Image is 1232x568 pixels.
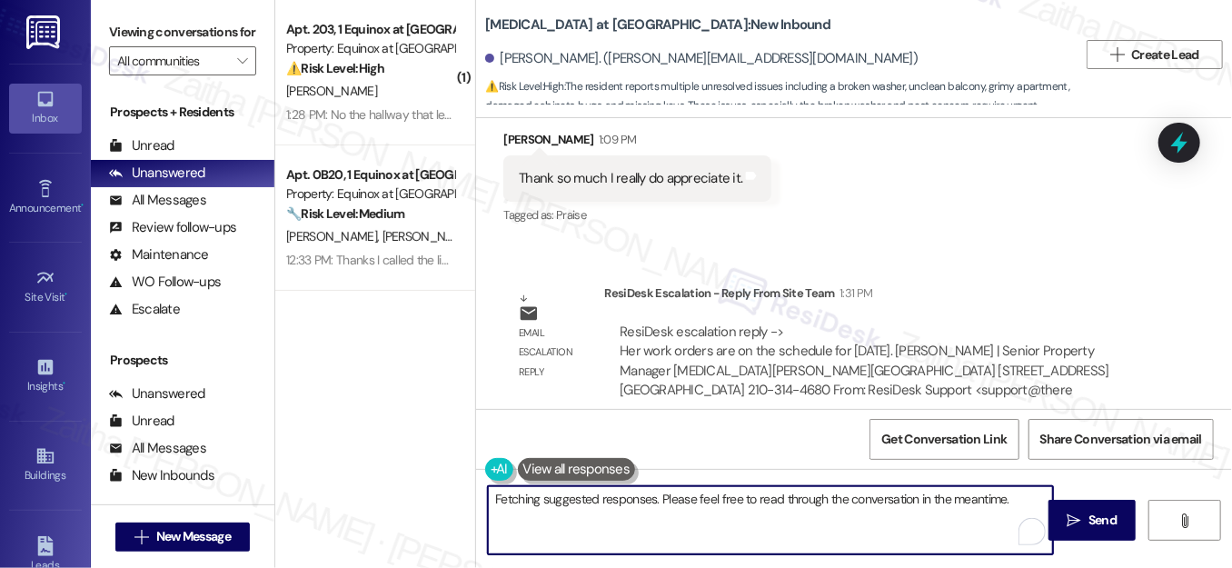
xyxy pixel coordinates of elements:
button: Get Conversation Link [869,419,1018,460]
strong: ⚠️ Risk Level: High [286,60,384,76]
i:  [1110,47,1124,62]
label: Viewing conversations for [109,18,256,46]
textarea: To enrich screen reader interactions, please activate Accessibility in Grammarly extension settings [488,486,1053,554]
a: Site Visit • [9,263,82,312]
span: Send [1088,511,1117,530]
div: [PERSON_NAME] [503,130,771,155]
div: Property: Equinox at [GEOGRAPHIC_DATA] [286,184,454,204]
i:  [237,54,247,68]
div: 1:31 PM [835,284,872,303]
div: ResiDesk Escalation - Reply From Site Team [604,284,1156,309]
span: • [65,288,68,301]
button: New Message [115,523,250,552]
div: ResiDesk escalation reply -> Her work orders are on the schedule for [DATE]. [PERSON_NAME] | Seni... [620,323,1108,399]
div: Tagged as: [503,202,771,228]
div: Thank so much I really do appreciate it. [519,169,742,188]
div: Escalate [109,300,180,319]
div: 12:33 PM: Thanks I called the line keep being busy [286,252,545,268]
div: Unanswered [109,164,205,183]
a: Buildings [9,441,82,490]
strong: 🔧 Risk Level: Medium [286,205,404,222]
div: Maintenance [109,245,209,264]
div: [PERSON_NAME]. ([PERSON_NAME][EMAIL_ADDRESS][DOMAIN_NAME]) [485,49,918,68]
span: [PERSON_NAME] [286,228,383,244]
i:  [1068,513,1081,528]
span: Share Conversation via email [1040,430,1202,449]
span: New Message [156,527,231,546]
div: Apt. 0B20, 1 Equinox at [GEOGRAPHIC_DATA] [286,165,454,184]
div: Unanswered [109,384,205,404]
div: Email escalation reply [519,324,590,382]
button: Send [1048,500,1137,541]
a: Insights • [9,352,82,401]
div: 1:09 PM [594,130,636,149]
button: Share Conversation via email [1028,419,1214,460]
div: New Inbounds [109,466,214,485]
span: [PERSON_NAME] [286,83,377,99]
div: WO Follow-ups [109,273,221,292]
span: Create Lead [1132,45,1199,65]
div: All Messages [109,439,206,458]
span: • [63,377,65,390]
span: Get Conversation Link [881,430,1007,449]
div: 1:28 PM: No the hallway that leads to the master bedroom. There's a bathroom second door on the r... [286,106,830,123]
img: ResiDesk Logo [26,15,64,49]
div: Prospects [91,351,274,370]
div: Apt. 203, 1 Equinox at [GEOGRAPHIC_DATA] [286,20,454,39]
input: All communities [117,46,227,75]
i:  [1177,513,1191,528]
div: All Messages [109,191,206,210]
b: [MEDICAL_DATA] at [GEOGRAPHIC_DATA]: New Inbound [485,15,830,35]
i:  [134,530,148,544]
a: Inbox [9,84,82,133]
span: [PERSON_NAME] [383,228,473,244]
div: Property: Equinox at [GEOGRAPHIC_DATA] [286,39,454,58]
span: : The resident reports multiple unresolved issues including a broken washer, unclean balcony, gri... [485,77,1078,135]
div: Prospects + Residents [91,103,274,122]
span: • [81,199,84,212]
button: Create Lead [1087,40,1223,69]
div: Unread [109,412,174,431]
div: Review follow-ups [109,218,236,237]
strong: ⚠️ Risk Level: High [485,79,563,94]
div: Unread [109,136,174,155]
span: Praise [556,207,586,223]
